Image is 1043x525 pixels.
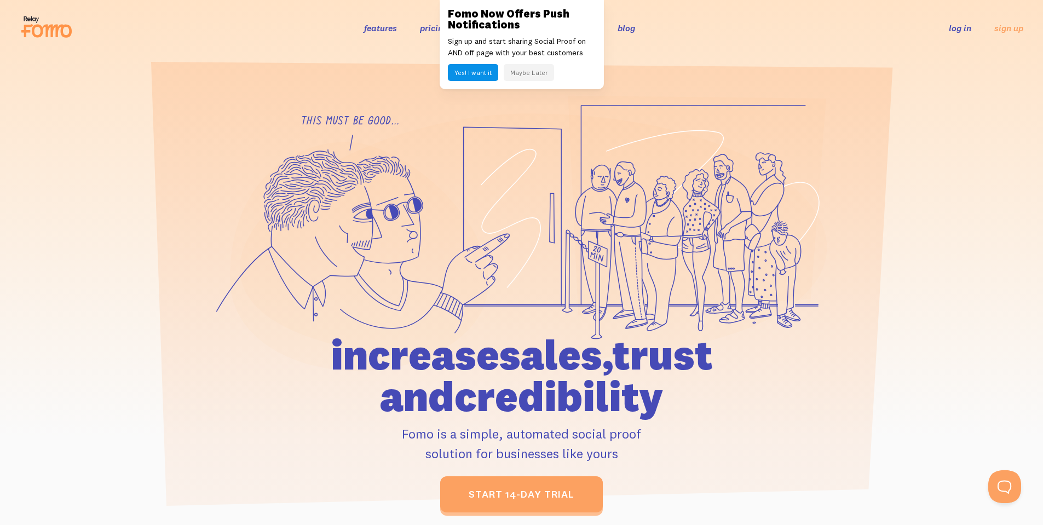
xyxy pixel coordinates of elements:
[420,22,448,33] a: pricing
[949,22,971,33] a: log in
[268,334,775,417] h1: increase sales, trust and credibility
[448,64,498,81] button: Yes! I want it
[364,22,397,33] a: features
[448,8,596,30] h3: Fomo Now Offers Push Notifications
[618,22,635,33] a: blog
[268,424,775,463] p: Fomo is a simple, automated social proof solution for businesses like yours
[988,470,1021,503] iframe: Help Scout Beacon - Open
[994,22,1023,34] a: sign up
[448,36,596,59] p: Sign up and start sharing Social Proof on AND off page with your best customers
[504,64,554,81] button: Maybe Later
[440,476,603,512] a: start 14-day trial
